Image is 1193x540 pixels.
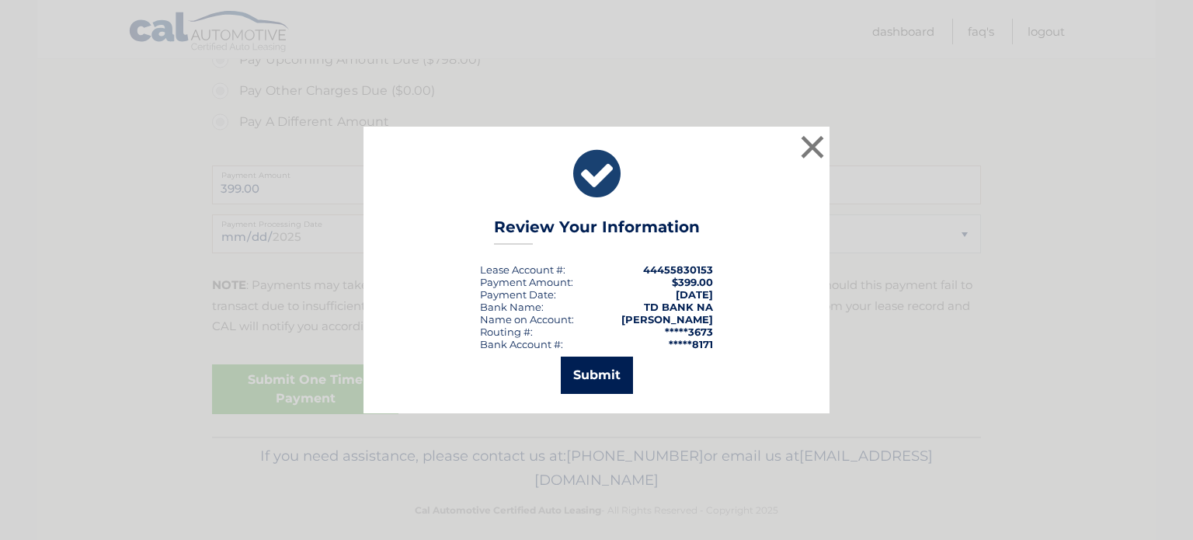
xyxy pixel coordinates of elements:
[676,288,713,301] span: [DATE]
[480,276,573,288] div: Payment Amount:
[480,288,554,301] span: Payment Date
[494,218,700,245] h3: Review Your Information
[643,263,713,276] strong: 44455830153
[480,263,565,276] div: Lease Account #:
[672,276,713,288] span: $399.00
[480,313,574,326] div: Name on Account:
[797,131,828,162] button: ×
[644,301,713,313] strong: TD BANK NA
[480,338,563,350] div: Bank Account #:
[621,313,713,326] strong: [PERSON_NAME]
[480,301,544,313] div: Bank Name:
[480,326,533,338] div: Routing #:
[561,357,633,394] button: Submit
[480,288,556,301] div: :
